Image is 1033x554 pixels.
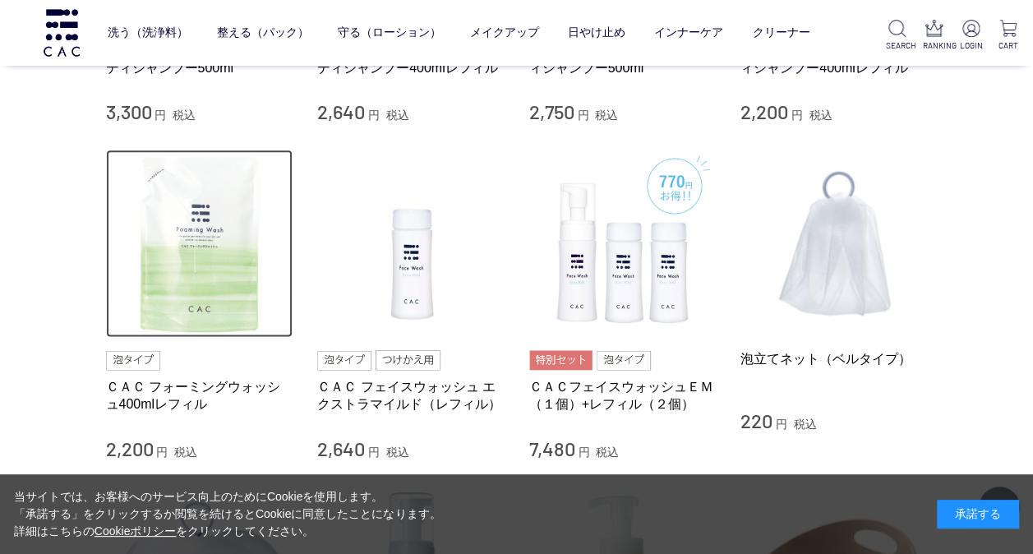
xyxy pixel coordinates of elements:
[106,378,293,413] a: ＣＡＣ フォーミングウォッシュ400mlレフィル
[568,12,625,53] a: 日やけ止め
[529,99,574,123] span: 2,750
[368,446,380,459] span: 円
[154,108,166,122] span: 円
[14,488,441,540] div: 当サイトでは、お客様へのサービス向上のためにCookieを使用します。 「承諾する」をクリックするか閲覧を続けるとCookieに同意したことになります。 詳細はこちらの をクリックしてください。
[317,150,505,337] img: ＣＡＣ フェイスウォッシュ エクストラマイルド（レフィル）
[317,436,365,460] span: 2,640
[740,350,928,367] a: 泡立てネット（ベルタイプ）
[317,350,371,370] img: 泡タイプ
[809,108,832,122] span: 税込
[937,500,1019,529] div: 承諾する
[596,446,619,459] span: 税込
[886,39,910,52] p: SEARCH
[106,350,160,370] img: 泡タイプ
[654,12,723,53] a: インナーケア
[886,20,910,52] a: SEARCH
[740,99,788,123] span: 2,200
[922,39,946,52] p: RANKING
[922,20,946,52] a: RANKING
[597,350,651,370] img: 泡タイプ
[95,524,177,538] a: Cookieポリシー
[794,418,817,431] span: 税込
[368,108,380,122] span: 円
[317,99,365,123] span: 2,640
[752,12,809,53] a: クリーナー
[156,446,168,459] span: 円
[595,108,618,122] span: 税込
[791,108,803,122] span: 円
[470,12,539,53] a: メイクアップ
[217,12,309,53] a: 整える（パック）
[386,446,409,459] span: 税込
[529,378,717,413] a: ＣＡＣフェイスウォッシュＥＭ（１個）+レフィル（２個）
[173,108,196,122] span: 税込
[106,436,154,460] span: 2,200
[529,350,593,370] img: 特別セット
[376,350,440,370] img: つけかえ用
[386,108,409,122] span: 税込
[959,39,983,52] p: LOGIN
[106,150,293,337] img: ＣＡＣ フォーミングウォッシュ400mlレフィル
[317,378,505,413] a: ＣＡＣ フェイスウォッシュ エクストラマイルド（レフィル）
[996,39,1020,52] p: CART
[529,436,575,460] span: 7,480
[578,446,589,459] span: 円
[740,150,928,337] img: 泡立てネット（ベルタイプ）
[529,150,717,337] img: ＣＡＣフェイスウォッシュＥＭ（１個）+レフィル（２個）
[996,20,1020,52] a: CART
[106,99,152,123] span: 3,300
[174,446,197,459] span: 税込
[41,9,82,56] img: logo
[959,20,983,52] a: LOGIN
[338,12,441,53] a: 守る（ローション）
[776,418,787,431] span: 円
[577,108,588,122] span: 円
[740,409,772,432] span: 220
[108,12,188,53] a: 洗う（洗浄料）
